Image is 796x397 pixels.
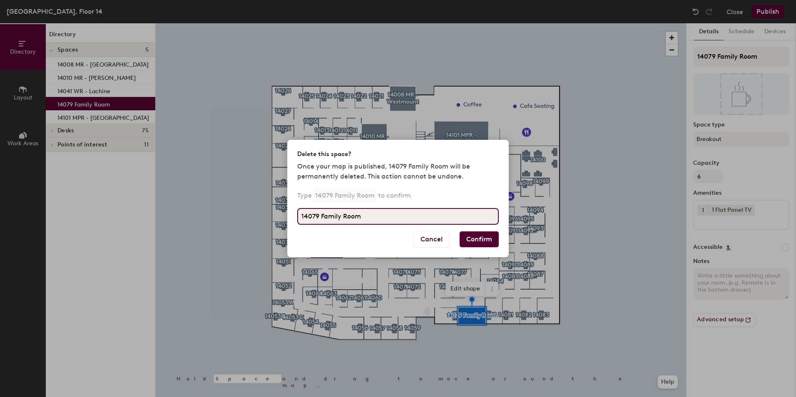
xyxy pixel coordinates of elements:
button: Confirm [460,231,499,247]
button: Cancel [413,231,450,247]
p: Once your map is published, 14079 Family Room will be permanently deleted. This action cannot be ... [297,161,499,181]
h2: Delete this space? [297,150,351,159]
p: Type to confirm [297,189,411,202]
p: 14079 Family Room [313,189,376,202]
